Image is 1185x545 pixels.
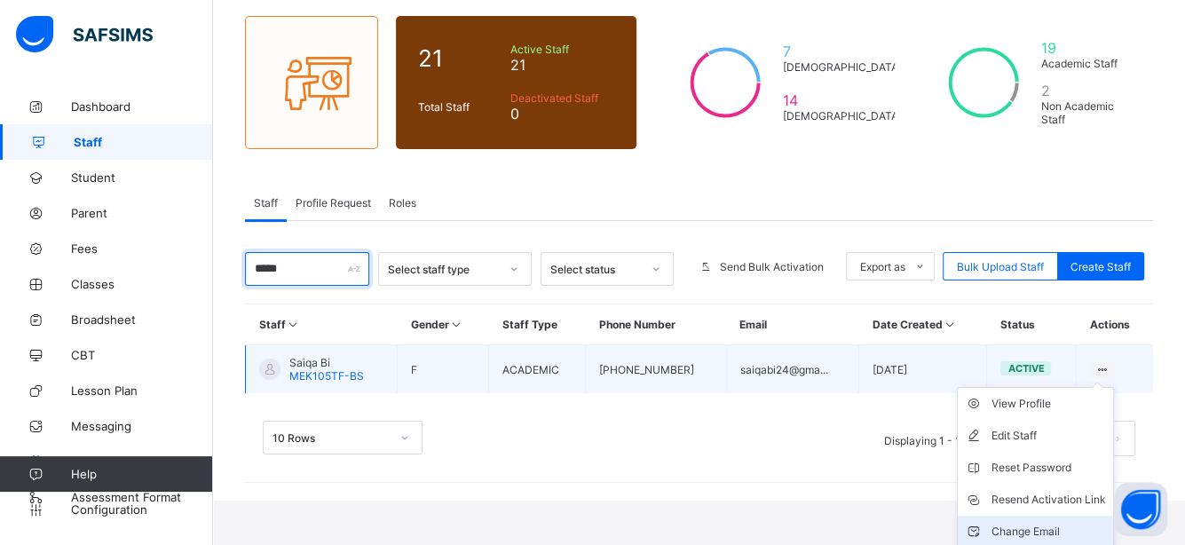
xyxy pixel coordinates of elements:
[389,196,416,209] span: Roles
[1100,421,1135,456] li: 下一页
[871,421,1013,456] li: Displaying 1 - 1 out of 1
[289,356,364,369] span: Saiqa Bi
[550,263,641,276] div: Select status
[71,419,213,433] span: Messaging
[449,318,464,331] i: Sort in Ascending Order
[1007,362,1044,375] span: active
[296,196,371,209] span: Profile Request
[71,383,213,398] span: Lesson Plan
[783,43,902,60] span: 7
[783,91,902,109] span: 14
[1070,260,1131,273] span: Create Staff
[510,43,614,56] span: Active Staff
[388,263,500,276] div: Select staff type
[254,196,278,209] span: Staff
[858,345,986,394] td: [DATE]
[398,304,489,345] th: Gender
[1041,99,1131,126] span: Non Academic Staff
[71,454,213,469] span: Time Table
[71,170,213,185] span: Student
[289,369,364,383] span: MEK105TF-BS
[987,304,1077,345] th: Status
[71,467,212,481] span: Help
[957,260,1044,273] span: Bulk Upload Staff
[489,345,586,394] td: ACADEMIC
[246,304,398,345] th: Staff
[489,304,586,345] th: Staff Type
[991,427,1106,445] div: Edit Staff
[71,99,213,114] span: Dashboard
[71,277,213,291] span: Classes
[1114,483,1167,536] button: Open asap
[1077,304,1153,345] th: Actions
[418,44,502,72] span: 21
[860,260,905,273] span: Export as
[1100,421,1135,456] button: next page
[414,96,506,118] div: Total Staff
[991,523,1106,541] div: Change Email
[991,491,1106,509] div: Resend Activation Link
[510,91,614,105] span: Deactivated Staff
[71,348,213,362] span: CBT
[1041,57,1131,70] span: Academic Staff
[942,318,957,331] i: Sort in Ascending Order
[991,395,1106,413] div: View Profile
[273,431,390,445] div: 10 Rows
[726,304,858,345] th: Email
[71,502,212,517] span: Configuration
[1041,82,1131,99] span: 2
[586,345,726,394] td: [PHONE_NUMBER]
[71,206,213,220] span: Parent
[783,60,902,74] span: [DEMOGRAPHIC_DATA]
[726,345,858,394] td: saiqabi24@gma...
[16,16,153,53] img: safsims
[783,109,902,122] span: [DEMOGRAPHIC_DATA]
[74,135,213,149] span: Staff
[1041,39,1131,57] span: 19
[720,260,824,273] span: Send Bulk Activation
[586,304,726,345] th: Phone Number
[71,241,213,256] span: Fees
[398,345,489,394] td: F
[510,56,614,74] span: 21
[858,304,986,345] th: Date Created
[991,459,1106,477] div: Reset Password
[71,312,213,327] span: Broadsheet
[510,105,614,122] span: 0
[286,318,301,331] i: Sort in Ascending Order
